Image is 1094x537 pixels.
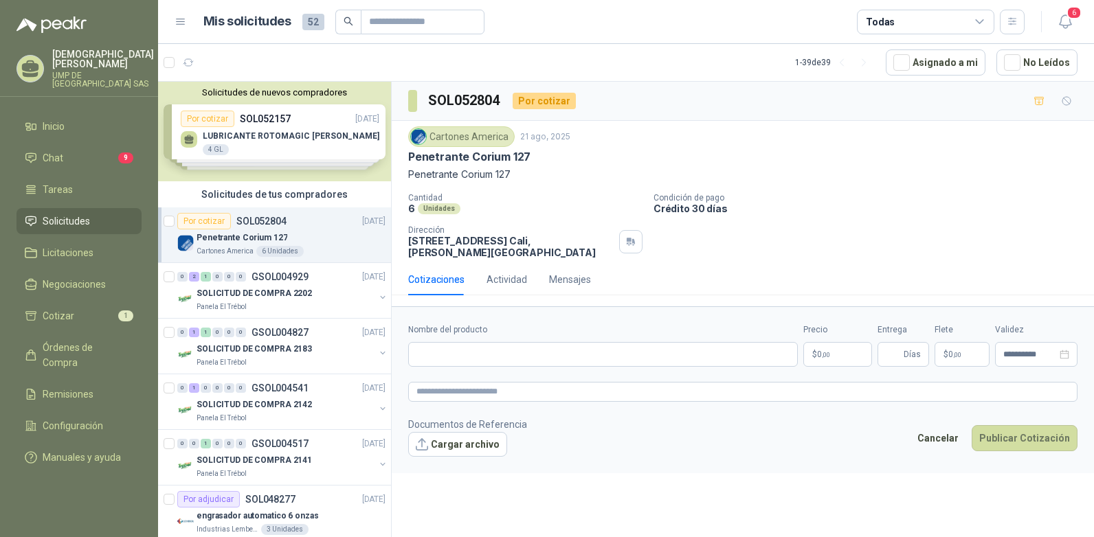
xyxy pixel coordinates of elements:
[177,328,188,337] div: 0
[118,152,133,163] span: 9
[177,324,388,368] a: 0 1 1 0 0 0 GSOL004827[DATE] Company LogoSOLICITUD DE COMPRA 2183Panela El Trébol
[236,272,246,282] div: 0
[252,383,309,393] p: GSOL004541
[189,383,199,393] div: 1
[177,272,188,282] div: 0
[158,82,391,181] div: Solicitudes de nuevos compradoresPor cotizarSOL052157[DATE] LUBRICANTE ROTOMAGIC [PERSON_NAME]4 G...
[261,524,309,535] div: 3 Unidades
[118,310,133,321] span: 1
[362,271,386,284] p: [DATE]
[224,383,234,393] div: 0
[201,439,211,448] div: 1
[408,193,643,203] p: Cantidad
[362,215,386,228] p: [DATE]
[16,334,142,376] a: Órdenes de Compra
[177,346,194,363] img: Company Logo
[408,323,798,336] label: Nombre del producto
[43,387,93,402] span: Remisiones
[302,14,324,30] span: 52
[177,290,194,307] img: Company Logo
[189,439,199,448] div: 0
[43,277,106,292] span: Negociaciones
[177,213,231,229] div: Por cotizar
[408,235,614,258] p: [STREET_ADDRESS] Cali , [PERSON_NAME][GEOGRAPHIC_DATA]
[16,271,142,297] a: Negociaciones
[904,343,921,366] span: Días
[878,323,929,336] label: Entrega
[197,510,319,523] p: engrasador automatico 6 onzas
[158,181,391,207] div: Solicitudes de tus compradores
[197,357,247,368] p: Panela El Trébol
[177,268,388,312] a: 0 2 1 0 0 0 GSOL004929[DATE] Company LogoSOLICITUD DE COMPRA 2202Panela El Trébol
[43,418,103,433] span: Configuración
[935,323,990,336] label: Flete
[408,225,614,235] p: Dirección
[201,383,211,393] div: 0
[866,14,895,30] div: Todas
[43,340,129,370] span: Órdenes de Compra
[236,439,246,448] div: 0
[795,52,875,73] div: 1 - 39 de 39
[16,145,142,171] a: Chat9
[16,240,142,266] a: Licitaciones
[177,439,188,448] div: 0
[520,130,570,144] p: 21 ago, 2025
[408,417,527,432] p: Documentos de Referencia
[1053,10,1078,34] button: 6
[654,193,1089,203] p: Condición de pago
[344,16,353,26] span: search
[16,16,87,33] img: Logo peakr
[212,383,223,393] div: 0
[513,93,576,109] div: Por cotizar
[256,246,304,257] div: 6 Unidades
[224,272,234,282] div: 0
[996,49,1078,76] button: No Leídos
[16,413,142,439] a: Configuración
[803,323,872,336] label: Precio
[953,351,961,358] span: ,00
[16,208,142,234] a: Solicitudes
[177,380,388,424] a: 0 1 0 0 0 0 GSOL004541[DATE] Company LogoSOLICITUD DE COMPRA 2142Panela El Trébol
[803,342,872,367] p: $0,00
[487,272,527,287] div: Actividad
[944,350,948,358] span: $
[16,113,142,139] a: Inicio
[164,87,386,98] button: Solicitudes de nuevos compradores
[43,245,93,260] span: Licitaciones
[189,272,199,282] div: 2
[52,71,154,88] p: UMP DE [GEOGRAPHIC_DATA] SAS
[43,450,121,465] span: Manuales y ayuda
[197,343,312,356] p: SOLICITUD DE COMPRA 2183
[411,129,426,144] img: Company Logo
[201,328,211,337] div: 1
[935,342,990,367] p: $ 0,00
[362,382,386,395] p: [DATE]
[189,328,199,337] div: 1
[224,439,234,448] div: 0
[886,49,985,76] button: Asignado a mi
[408,272,465,287] div: Cotizaciones
[252,439,309,448] p: GSOL004517
[252,272,309,282] p: GSOL004929
[408,126,515,147] div: Cartones America
[177,457,194,474] img: Company Logo
[362,437,386,450] p: [DATE]
[224,328,234,337] div: 0
[245,494,295,504] p: SOL048277
[197,468,247,479] p: Panela El Trébol
[212,328,223,337] div: 0
[201,272,211,282] div: 1
[177,513,194,529] img: Company Logo
[197,301,247,312] p: Panela El Trébol
[418,203,460,214] div: Unidades
[43,150,63,165] span: Chat
[197,524,258,535] p: Industrias Lember S.A
[16,381,142,407] a: Remisiones
[654,203,1089,214] p: Crédito 30 días
[177,235,194,251] img: Company Logo
[995,323,1078,336] label: Validez
[197,454,312,467] p: SOLICITUD DE COMPRA 2141
[362,493,386,506] p: [DATE]
[52,49,154,69] p: [DEMOGRAPHIC_DATA] [PERSON_NAME]
[1067,6,1082,19] span: 6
